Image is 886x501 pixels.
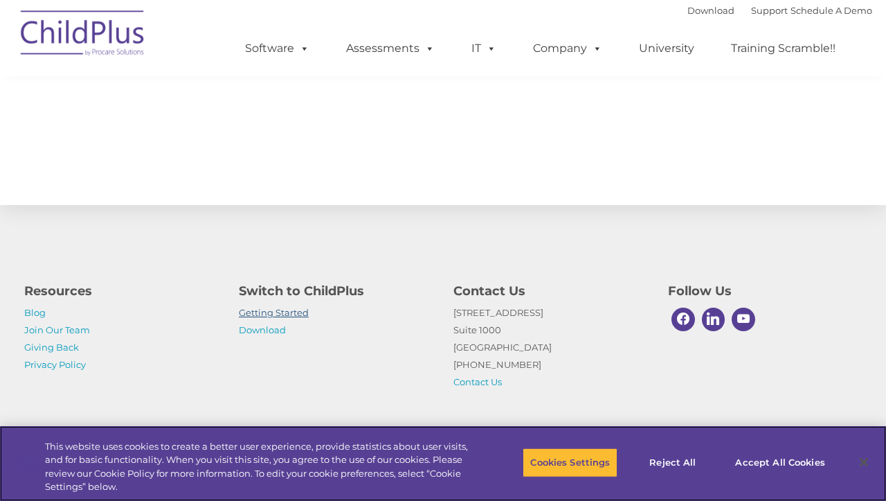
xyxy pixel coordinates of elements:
[519,35,616,62] a: Company
[790,5,872,16] a: Schedule A Demo
[24,342,79,353] a: Giving Back
[728,304,759,335] a: Youtube
[332,35,449,62] a: Assessments
[849,447,879,477] button: Close
[453,304,647,391] p: [STREET_ADDRESS] Suite 1000 [GEOGRAPHIC_DATA] [PHONE_NUMBER]
[231,35,323,62] a: Software
[24,324,90,335] a: Join Our Team
[14,1,152,70] img: ChildPlus by Procare Solutions
[24,359,86,370] a: Privacy Policy
[727,448,832,477] button: Accept All Cookies
[453,376,502,387] a: Contact Us
[453,281,647,301] h4: Contact Us
[687,5,872,16] font: |
[192,91,235,102] span: Last name
[687,5,734,16] a: Download
[24,281,218,301] h4: Resources
[751,5,788,16] a: Support
[458,35,510,62] a: IT
[523,448,617,477] button: Cookies Settings
[45,440,487,494] div: This website uses cookies to create a better user experience, provide statistics about user visit...
[24,307,46,318] a: Blog
[698,304,729,335] a: Linkedin
[192,148,251,159] span: Phone number
[717,35,849,62] a: Training Scramble!!
[239,324,286,335] a: Download
[239,281,433,301] h4: Switch to ChildPlus
[239,307,309,318] a: Getting Started
[629,448,716,477] button: Reject All
[668,304,698,335] a: Facebook
[668,281,862,301] h4: Follow Us
[625,35,708,62] a: University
